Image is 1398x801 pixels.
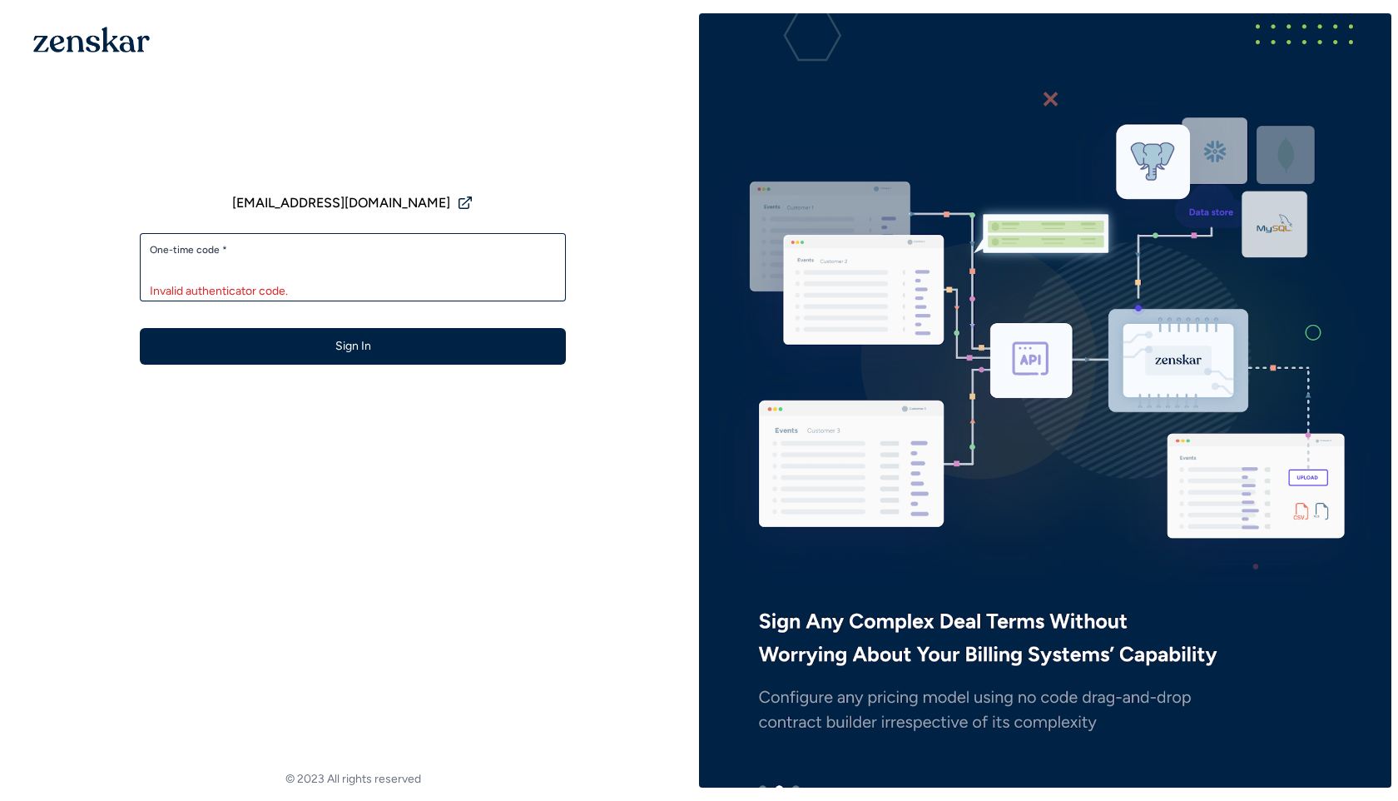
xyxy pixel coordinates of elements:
[150,243,556,256] label: One-time code *
[33,27,150,52] img: 1OGAJ2xQqyY4LXKgY66KYq0eOWRCkrZdAb3gUhuVAqdWPZE9SRJmCz+oDMSn4zDLXe31Ii730ItAGKgCKgCCgCikA4Av8PJUP...
[140,328,566,365] button: Sign In
[150,283,556,300] div: Invalid authenticator code.
[232,193,450,213] span: [EMAIL_ADDRESS][DOMAIN_NAME]
[7,771,699,788] footer: © 2023 All rights reserved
